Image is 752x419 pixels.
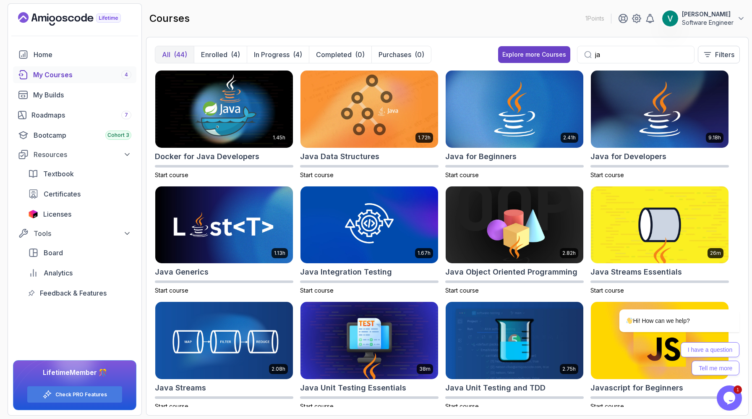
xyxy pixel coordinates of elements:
[23,165,136,182] a: textbook
[162,50,170,60] p: All
[419,366,431,372] p: 38m
[300,403,334,410] span: Start course
[201,50,227,60] p: Enrolled
[13,226,136,241] button: Tools
[445,171,479,178] span: Start course
[415,50,424,60] div: (0)
[698,46,740,63] button: Filters
[418,250,431,257] p: 1.67h
[23,206,136,223] a: licenses
[355,50,365,60] div: (0)
[44,248,63,258] span: Board
[662,10,678,26] img: user profile image
[590,266,682,278] h2: Java Streams Essentials
[33,90,131,100] div: My Builds
[55,391,107,398] a: Check PRO Features
[13,86,136,103] a: builds
[18,12,140,26] a: Landing page
[155,71,293,148] img: Docker for Java Developers card
[174,50,187,60] div: (44)
[23,186,136,202] a: certificates
[155,171,188,178] span: Start course
[717,385,744,411] iframe: chat widget
[562,366,576,372] p: 2.75h
[13,127,136,144] a: bootcamp
[591,302,728,379] img: Javascript for Beginners card
[662,10,745,27] button: user profile image[PERSON_NAME]Software Engineer
[273,134,285,141] p: 1.45h
[445,403,479,410] span: Start course
[445,151,517,162] h2: Java for Beginners
[125,112,128,118] span: 7
[682,18,734,27] p: Software Engineer
[300,151,379,162] h2: Java Data Structures
[43,169,74,179] span: Textbook
[445,287,479,294] span: Start course
[125,71,128,78] span: 4
[13,46,136,63] a: home
[445,382,546,394] h2: Java Unit Testing and TDD
[708,134,721,141] p: 9.18h
[293,50,302,60] div: (4)
[44,189,81,199] span: Certificates
[445,266,577,278] h2: Java Object Oriented Programming
[715,50,734,60] p: Filters
[155,266,209,278] h2: Java Generics
[155,186,293,264] img: Java Generics card
[590,287,624,294] span: Start course
[155,403,188,410] span: Start course
[107,132,129,139] span: Cohort 3
[300,71,438,148] img: Java Data Structures card
[595,50,687,60] input: Search...
[27,386,123,403] button: Check PRO Features
[563,134,576,141] p: 2.41h
[300,266,392,278] h2: Java Integration Testing
[155,382,206,394] h2: Java Streams
[155,302,293,379] img: Java Streams card
[23,285,136,301] a: feedback
[300,302,438,379] img: Java Unit Testing Essentials card
[43,209,71,219] span: Licenses
[155,151,259,162] h2: Docker for Java Developers
[23,264,136,281] a: analytics
[590,382,683,394] h2: Javascript for Beginners
[254,50,290,60] p: In Progress
[34,149,131,160] div: Resources
[593,233,744,381] iframe: chat widget
[591,186,728,264] img: Java Streams Essentials card
[371,46,431,63] button: Purchases(0)
[13,107,136,123] a: roadmaps
[498,46,570,63] button: Explore more Courses
[23,244,136,261] a: board
[446,71,583,148] img: Java for Beginners card
[300,171,334,178] span: Start course
[300,382,406,394] h2: Java Unit Testing Essentials
[446,186,583,264] img: Java Object Oriented Programming card
[13,147,136,162] button: Resources
[31,110,131,120] div: Roadmaps
[247,46,309,63] button: In Progress(4)
[155,287,188,294] span: Start course
[44,268,73,278] span: Analytics
[309,46,371,63] button: Completed(0)
[155,46,194,63] button: All(44)
[272,366,285,372] p: 2.08h
[34,228,131,238] div: Tools
[446,302,583,379] img: Java Unit Testing and TDD card
[316,50,352,60] p: Completed
[34,130,131,140] div: Bootcamp
[590,171,624,178] span: Start course
[28,210,38,218] img: jetbrains icon
[40,288,107,298] span: Feedback & Features
[590,403,624,410] span: Start course
[590,151,666,162] h2: Java for Developers
[149,12,190,25] h2: courses
[34,50,131,60] div: Home
[591,71,728,148] img: Java for Developers card
[562,250,576,257] p: 2.82h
